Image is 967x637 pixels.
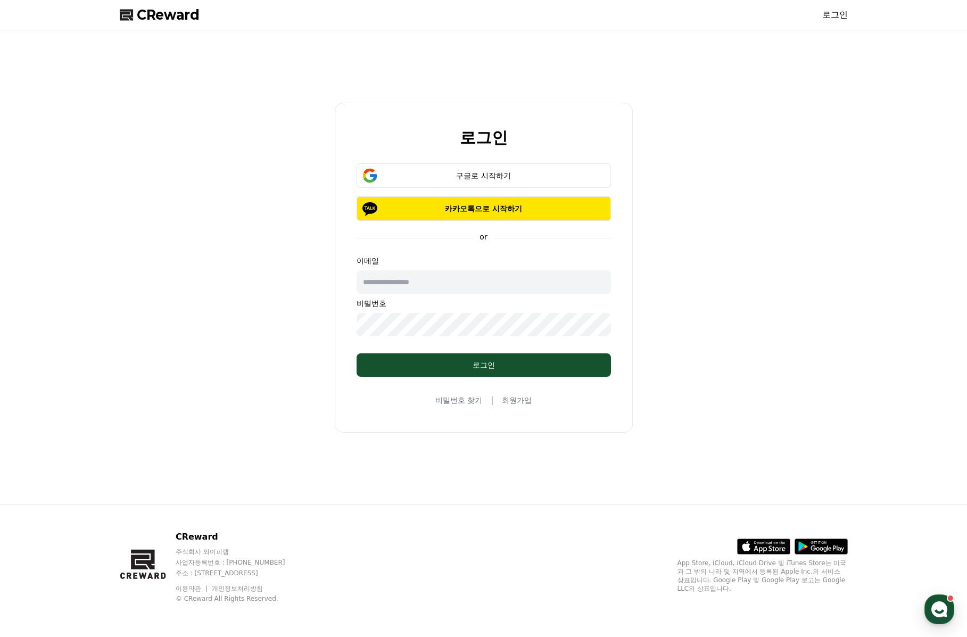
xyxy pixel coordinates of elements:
[137,6,200,23] span: CReward
[677,559,848,593] p: App Store, iCloud, iCloud Drive 및 iTunes Store는 미국과 그 밖의 나라 및 지역에서 등록된 Apple Inc.의 서비스 상표입니다. Goo...
[357,353,611,377] button: 로그인
[822,9,848,21] a: 로그인
[357,255,611,266] p: 이메일
[176,569,305,577] p: 주소 : [STREET_ADDRESS]
[357,196,611,221] button: 카카오톡으로 시작하기
[502,395,532,406] a: 회원가입
[491,394,493,407] span: |
[378,360,590,370] div: 로그인
[120,6,200,23] a: CReward
[357,163,611,188] button: 구글로 시작하기
[176,594,305,603] p: © CReward All Rights Reserved.
[176,548,305,556] p: 주식회사 와이피랩
[473,231,493,242] p: or
[176,585,209,592] a: 이용약관
[460,129,508,146] h2: 로그인
[176,531,305,543] p: CReward
[435,395,482,406] a: 비밀번호 찾기
[212,585,263,592] a: 개인정보처리방침
[372,170,596,181] div: 구글로 시작하기
[372,203,596,214] p: 카카오톡으로 시작하기
[176,558,305,567] p: 사업자등록번호 : [PHONE_NUMBER]
[357,298,611,309] p: 비밀번호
